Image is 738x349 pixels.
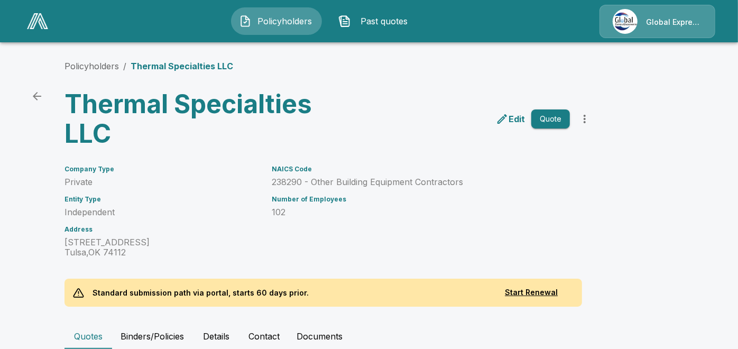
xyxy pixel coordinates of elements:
p: [STREET_ADDRESS] Tulsa , OK 74112 [64,237,259,258]
p: 102 [272,207,570,217]
button: Quotes [64,324,112,349]
button: Binders/Policies [112,324,192,349]
button: Start Renewal [489,283,574,302]
h6: Number of Employees [272,196,570,203]
nav: breadcrumb [64,60,233,72]
a: Agency IconGlobal Express Underwriters [599,5,715,38]
a: edit [494,111,527,127]
div: policyholder tabs [64,324,674,349]
img: AA Logo [27,13,48,29]
p: Independent [64,207,259,217]
img: Past quotes Icon [338,15,351,27]
h6: Entity Type [64,196,259,203]
img: Agency Icon [613,9,638,34]
span: Past quotes [355,15,413,27]
img: Policyholders Icon [239,15,252,27]
button: Policyholders IconPolicyholders [231,7,322,35]
p: Standard submission path via portal, starts 60 days prior. [84,279,318,307]
a: back [26,86,48,107]
li: / [123,60,126,72]
button: Contact [240,324,288,349]
h6: Address [64,226,259,233]
span: Policyholders [256,15,314,27]
p: Private [64,177,259,187]
p: Thermal Specialties LLC [131,60,233,72]
p: Edit [509,113,525,125]
button: Documents [288,324,351,349]
button: Details [192,324,240,349]
h6: NAICS Code [272,166,570,173]
button: Past quotes IconPast quotes [330,7,421,35]
p: 238290 - Other Building Equipment Contractors [272,177,570,187]
p: Global Express Underwriters [646,17,702,27]
button: more [574,108,595,130]
h6: Company Type [64,166,259,173]
a: Policyholders [64,61,119,71]
h3: Thermal Specialties LLC [64,89,326,149]
button: Quote [531,109,570,129]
